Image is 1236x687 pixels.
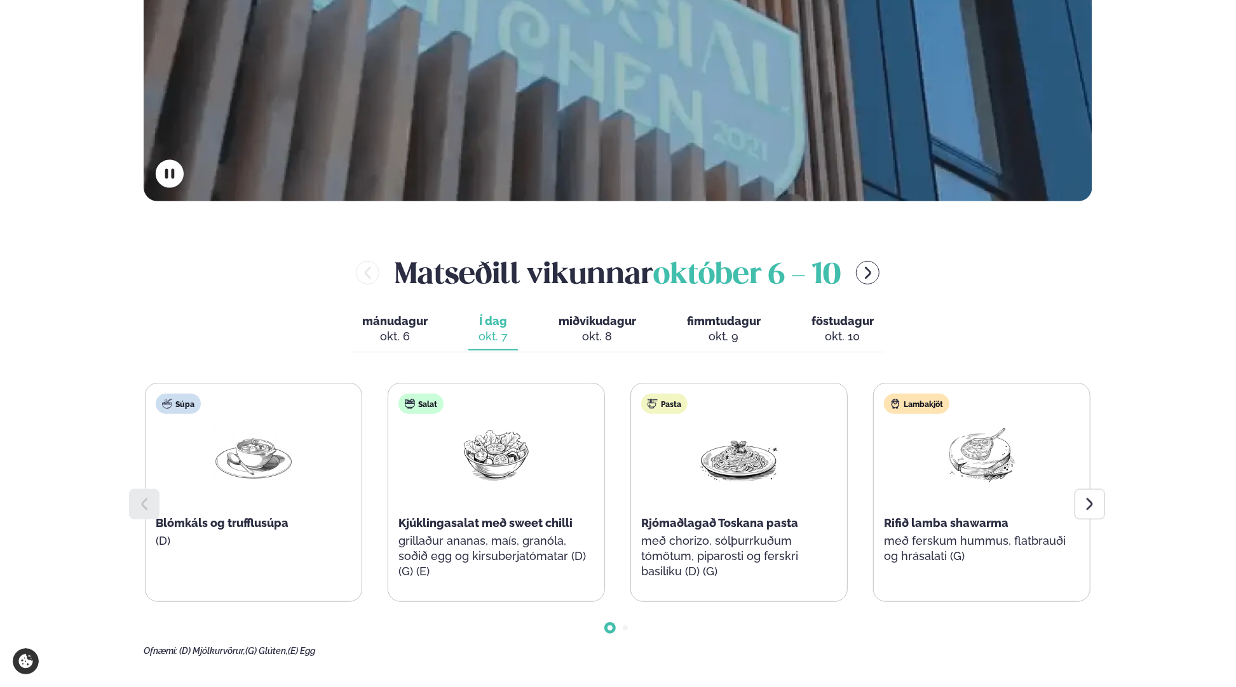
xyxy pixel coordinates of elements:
[398,533,594,579] p: grillaður ananas, maís, granóla, soðið egg og kirsuberjatómatar (D) (G) (E)
[641,516,798,530] span: Rjómaðlagað Toskana pasta
[162,399,172,409] img: soup.svg
[623,625,628,630] span: Go to slide 2
[653,262,841,290] span: október 6 - 10
[884,394,949,414] div: Lambakjöt
[812,314,874,328] span: föstudagur
[362,314,428,328] span: mánudagur
[884,533,1080,564] p: með ferskum hummus, flatbrauði og hrásalati (G)
[856,261,879,284] button: menu-btn-right
[362,329,428,344] div: okt. 6
[479,329,508,344] div: okt. 7
[641,533,837,579] p: með chorizo, sólþurrkuðum tómötum, piparosti og ferskri basilíku (D) (G)
[687,329,761,344] div: okt. 9
[801,309,884,350] button: föstudagur okt. 10
[698,424,780,483] img: Spagetti.png
[356,261,379,284] button: menu-btn-left
[641,394,688,414] div: Pasta
[398,516,573,530] span: Kjúklingasalat með sweet chilli
[559,314,636,328] span: miðvikudagur
[405,399,415,409] img: salad.svg
[648,399,658,409] img: pasta.svg
[156,516,289,530] span: Blómkáls og trufflusúpa
[548,309,646,350] button: miðvikudagur okt. 8
[156,533,351,549] p: (D)
[395,252,841,293] h2: Matseðill vikunnar
[245,646,288,656] span: (G) Glúten,
[812,329,874,344] div: okt. 10
[941,424,1022,483] img: Lamb-Meat.png
[468,309,518,350] button: Í dag okt. 7
[890,399,900,409] img: Lamb.svg
[456,424,537,483] img: Salad.png
[213,424,294,483] img: Soup.png
[13,648,39,674] a: Cookie settings
[156,394,201,414] div: Súpa
[884,516,1008,530] span: Rifið lamba shawarma
[677,309,771,350] button: fimmtudagur okt. 9
[352,309,438,350] button: mánudagur okt. 6
[144,646,177,656] span: Ofnæmi:
[687,314,761,328] span: fimmtudagur
[398,394,444,414] div: Salat
[288,646,315,656] span: (E) Egg
[608,625,613,630] span: Go to slide 1
[559,329,636,344] div: okt. 8
[479,314,508,329] span: Í dag
[179,646,245,656] span: (D) Mjólkurvörur,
